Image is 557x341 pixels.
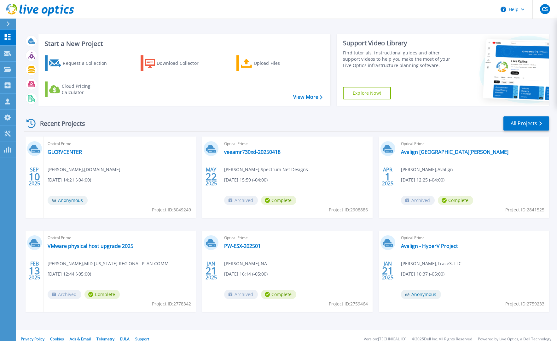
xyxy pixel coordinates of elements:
[382,165,394,188] div: APR 2025
[206,174,217,179] span: 22
[401,260,461,267] span: [PERSON_NAME] , Trace3, LLC
[401,290,441,299] span: Anonymous
[48,176,91,183] span: [DATE] 14:21 (-04:00)
[343,50,451,69] div: Find tutorials, instructional guides and other support videos to help you make the most of your L...
[206,268,217,273] span: 21
[293,94,322,100] a: View More
[48,149,82,155] a: GLCRVCENTER
[224,140,368,147] span: Optical Prime
[224,290,258,299] span: Archived
[152,206,191,213] span: Project ID: 3049249
[401,234,545,241] span: Optical Prime
[152,300,191,307] span: Project ID: 2778342
[382,268,393,273] span: 21
[205,259,217,282] div: JAN 2025
[48,271,91,277] span: [DATE] 12:44 (-05:00)
[29,174,40,179] span: 10
[84,290,120,299] span: Complete
[343,87,391,99] a: Explore Now!
[401,140,545,147] span: Optical Prime
[329,300,368,307] span: Project ID: 2759464
[261,196,296,205] span: Complete
[401,243,458,249] a: Avalign - HyperV Project
[48,234,192,241] span: Optical Prime
[48,260,169,267] span: [PERSON_NAME] , MID [US_STATE] REGIONAL PLAN COMM
[45,81,115,97] a: Cloud Pricing Calculator
[401,196,435,205] span: Archived
[48,140,192,147] span: Optical Prime
[63,57,113,70] div: Request a Collection
[48,290,81,299] span: Archived
[254,57,304,70] div: Upload Files
[385,174,391,179] span: 1
[205,165,217,188] div: MAY 2025
[401,166,453,173] span: [PERSON_NAME] , Avalign
[224,196,258,205] span: Archived
[542,7,548,12] span: CS
[62,83,112,96] div: Cloud Pricing Calculator
[224,243,261,249] a: PW-ESX-202501
[224,234,368,241] span: Optical Prime
[141,55,211,71] a: Download Collector
[401,149,508,155] a: Avalign [GEOGRAPHIC_DATA][PERSON_NAME]
[401,176,444,183] span: [DATE] 12:25 (-04:00)
[261,290,296,299] span: Complete
[224,176,268,183] span: [DATE] 15:59 (-04:00)
[48,196,88,205] span: Anonymous
[224,260,267,267] span: [PERSON_NAME] , NA
[29,268,40,273] span: 13
[28,165,40,188] div: SEP 2025
[48,243,133,249] a: VMware physical host upgrade 2025
[503,116,549,131] a: All Projects
[382,259,394,282] div: JAN 2025
[236,55,307,71] a: Upload Files
[505,300,544,307] span: Project ID: 2759233
[48,166,120,173] span: [PERSON_NAME] , [DOMAIN_NAME]
[438,196,473,205] span: Complete
[28,259,40,282] div: FEB 2025
[329,206,368,213] span: Project ID: 2908886
[224,271,268,277] span: [DATE] 16:14 (-05:00)
[343,39,451,47] div: Support Video Library
[45,55,115,71] a: Request a Collection
[157,57,207,70] div: Download Collector
[24,116,94,131] div: Recent Projects
[505,206,544,213] span: Project ID: 2841525
[45,40,322,47] h3: Start a New Project
[224,166,308,173] span: [PERSON_NAME] , Spectrum Net Designs
[401,271,444,277] span: [DATE] 10:37 (-05:00)
[224,149,281,155] a: veeamr730xd-20250418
